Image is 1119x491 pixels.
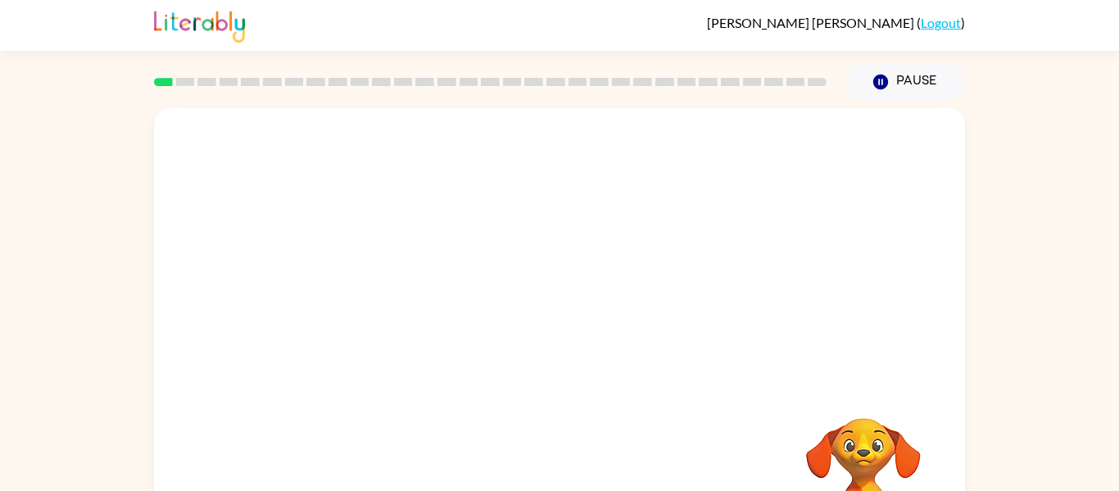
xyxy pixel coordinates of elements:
[154,7,245,43] img: Literably
[846,63,965,101] button: Pause
[707,15,917,30] span: [PERSON_NAME] [PERSON_NAME]
[921,15,961,30] a: Logout
[707,15,965,30] div: ( )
